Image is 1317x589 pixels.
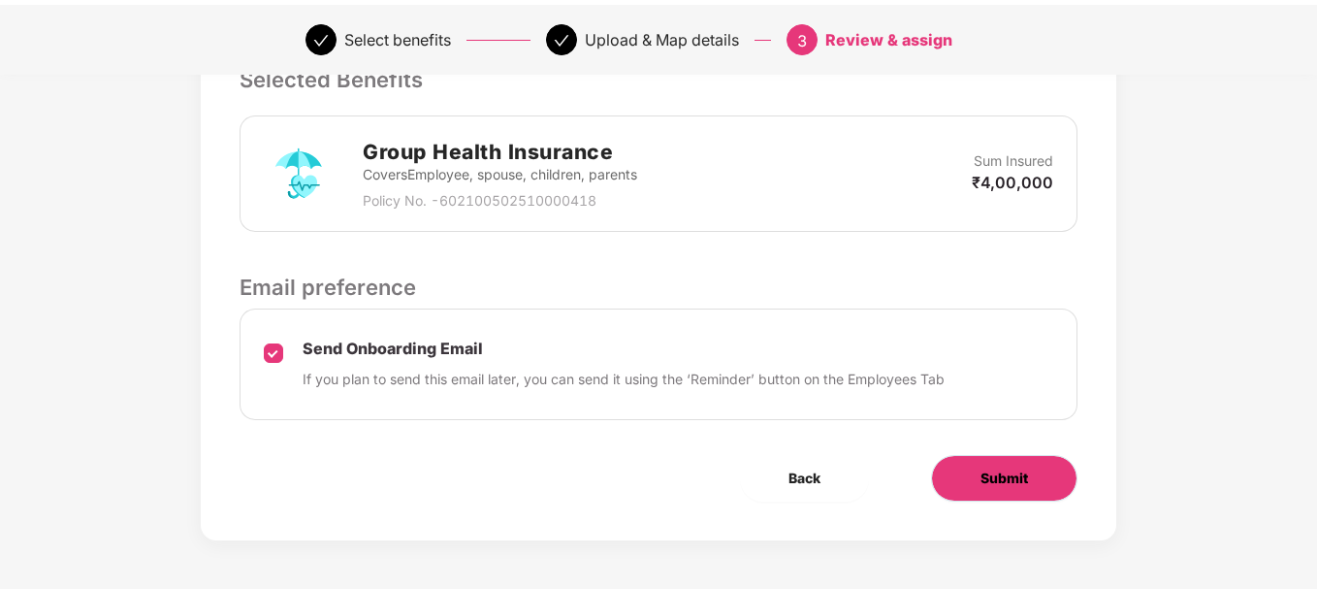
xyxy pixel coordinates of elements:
[972,172,1053,193] p: ₹4,00,000
[931,455,1077,502] button: Submit
[554,33,569,49] span: check
[825,24,952,55] div: Review & assign
[303,369,945,390] p: If you plan to send this email later, you can send it using the ‘Reminder’ button on the Employee...
[303,339,945,359] p: Send Onboarding Email
[740,455,869,502] button: Back
[240,271,1076,304] p: Email preference
[363,190,637,212] p: Policy No. - 602100502510000418
[313,33,329,49] span: check
[974,150,1053,172] p: Sum Insured
[363,136,637,168] h2: Group Health Insurance
[240,63,1076,96] p: Selected Benefits
[363,164,637,185] p: Covers Employee, spouse, children, parents
[797,31,807,50] span: 3
[264,139,334,209] img: svg+xml;base64,PHN2ZyB4bWxucz0iaHR0cDovL3d3dy53My5vcmcvMjAwMC9zdmciIHdpZHRoPSI3MiIgaGVpZ2h0PSI3Mi...
[980,468,1028,489] span: Submit
[585,24,739,55] div: Upload & Map details
[788,468,820,489] span: Back
[344,24,451,55] div: Select benefits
